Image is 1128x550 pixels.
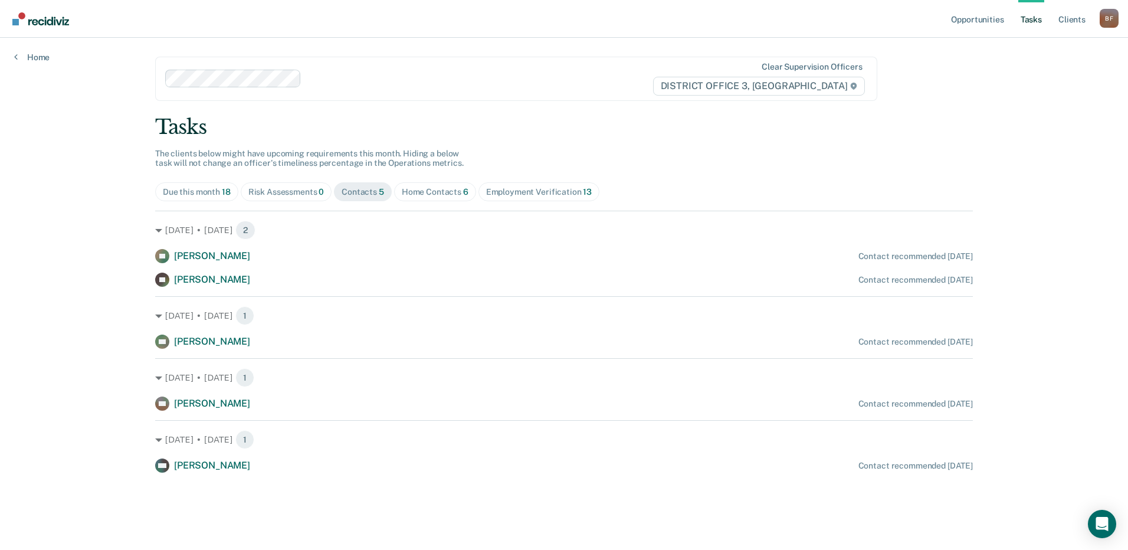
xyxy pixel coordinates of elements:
[248,187,324,197] div: Risk Assessments
[155,430,973,449] div: [DATE] • [DATE] 1
[583,187,592,197] span: 13
[155,368,973,387] div: [DATE] • [DATE] 1
[12,12,69,25] img: Recidiviz
[762,62,862,72] div: Clear supervision officers
[402,187,468,197] div: Home Contacts
[653,77,865,96] span: DISTRICT OFFICE 3, [GEOGRAPHIC_DATA]
[858,275,973,285] div: Contact recommended [DATE]
[379,187,384,197] span: 5
[1100,9,1119,28] div: B F
[235,306,254,325] span: 1
[463,187,468,197] span: 6
[858,337,973,347] div: Contact recommended [DATE]
[155,221,973,240] div: [DATE] • [DATE] 2
[235,430,254,449] span: 1
[858,399,973,409] div: Contact recommended [DATE]
[235,221,255,240] span: 2
[155,306,973,325] div: [DATE] • [DATE] 1
[174,336,250,347] span: [PERSON_NAME]
[14,52,50,63] a: Home
[1100,9,1119,28] button: Profile dropdown button
[1088,510,1116,538] div: Open Intercom Messenger
[174,460,250,471] span: [PERSON_NAME]
[235,368,254,387] span: 1
[163,187,231,197] div: Due this month
[174,398,250,409] span: [PERSON_NAME]
[222,187,231,197] span: 18
[319,187,324,197] span: 0
[155,115,973,139] div: Tasks
[858,461,973,471] div: Contact recommended [DATE]
[155,149,464,168] span: The clients below might have upcoming requirements this month. Hiding a below task will not chang...
[342,187,384,197] div: Contacts
[174,250,250,261] span: [PERSON_NAME]
[486,187,592,197] div: Employment Verification
[174,274,250,285] span: [PERSON_NAME]
[858,251,973,261] div: Contact recommended [DATE]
